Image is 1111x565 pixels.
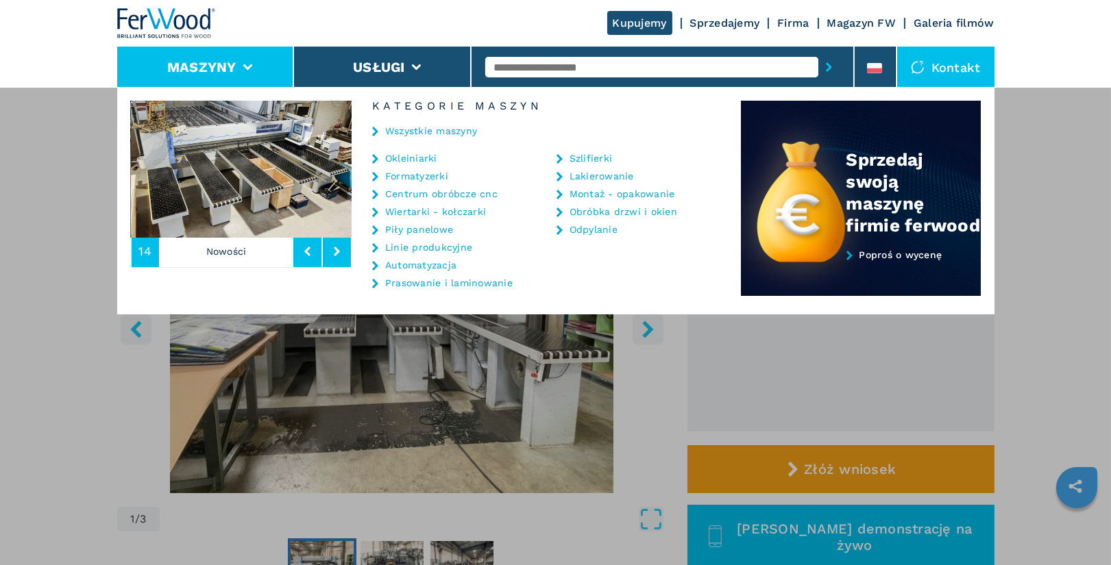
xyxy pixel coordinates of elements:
a: Obróbka drzwi i okien [570,207,677,216]
span: 14 [139,245,152,258]
img: image [131,101,352,238]
div: Sprzedaj swoją maszynę firmie ferwood [846,149,981,236]
a: Sprzedajemy [690,16,760,29]
a: Odpylanie [570,225,618,234]
a: Firma [777,16,809,29]
a: Poproś o wycenę [741,249,981,297]
a: Kupujemy [607,11,672,35]
a: Formatyzerki [385,171,448,181]
a: Lakierowanie [570,171,634,181]
a: Piły panelowe [385,225,453,234]
a: Linie produkcyjne [385,242,472,252]
h6: Kategorie maszyn [352,101,741,112]
button: submit-button [818,51,840,83]
a: Wszystkie maszyny [385,126,477,136]
a: Wiertarki - kołczarki [385,207,486,216]
button: Maszyny [167,59,236,75]
a: Montaż - opakowanie [570,189,675,199]
a: Okleiniarki [385,153,437,163]
button: Usługi [353,59,405,75]
div: Kontakt [897,47,994,88]
a: Prasowanie i laminowanie [385,278,513,288]
a: Magazyn FW [827,16,896,29]
a: Szlifierki [570,153,613,163]
a: Centrum obróbcze cnc [385,189,498,199]
img: image [352,101,572,238]
a: Automatyzacja [385,260,456,270]
img: Kontakt [911,60,925,74]
a: Galeria filmów [914,16,994,29]
p: Nowości [159,236,293,267]
img: Ferwood [117,8,216,38]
